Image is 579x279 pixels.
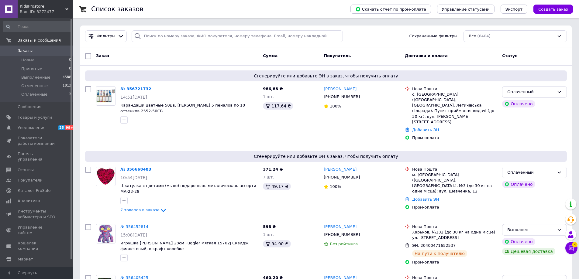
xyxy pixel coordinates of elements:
[412,205,497,210] div: Пром-оплата
[21,66,42,72] span: Принятые
[21,92,47,97] span: Оплаченные
[120,183,256,194] a: Шкатулка с цветами (мыло) подарочная, металическая, ассорти МА-23-28
[69,66,71,72] span: 0
[502,181,535,188] div: Оплачено
[96,86,115,106] a: Фото товару
[18,135,56,146] span: Показатели работы компании
[96,224,115,243] img: Фото товару
[120,224,148,229] a: № 356452814
[507,169,554,176] div: Оплаченный
[263,53,277,58] span: Сумма
[63,83,71,89] span: 1813
[324,224,357,230] a: [PERSON_NAME]
[330,242,358,246] span: Без рейтинга
[3,21,72,32] input: Поиск
[18,188,50,193] span: Каталог ProSale
[324,86,357,92] a: [PERSON_NAME]
[505,7,522,12] span: Экспорт
[263,232,274,237] span: 1 шт.
[18,178,43,183] span: Покупатели
[412,224,497,230] div: Нова Пошта
[412,167,497,172] div: Нова Пошта
[96,167,115,185] img: Фото товару
[65,125,75,130] span: 99+
[412,135,497,141] div: Пром-оплата
[330,104,341,108] span: 100%
[91,5,143,13] h1: Список заказов
[263,167,283,172] span: 371,24 ₴
[132,30,343,42] input: Поиск по номеру заказа, ФИО покупателя, номеру телефона, Email, номеру накладной
[477,34,490,38] span: (6404)
[21,57,35,63] span: Новые
[263,87,283,91] span: 986,88 ₴
[69,57,71,63] span: 0
[322,93,361,101] div: [PHONE_NUMBER]
[120,241,249,251] a: Игрушка [PERSON_NAME] 23см Fuggler мягкая 15702J Сквидж фиолетовый, в крафт коробке
[507,227,554,233] div: Выполнен
[120,208,167,212] a: 7 товаров в заказе
[502,100,535,107] div: Оплачено
[330,184,341,189] span: 100%
[538,7,568,12] span: Создать заказ
[412,260,497,265] div: Пром-оплата
[572,242,577,247] span: 4
[18,257,33,262] span: Маркет
[412,230,497,240] div: Харьков, №132 (до 30 кг на одне місце): ул. [STREET_ADDRESS]
[263,175,274,179] span: 7 шт.
[58,125,65,130] span: 25
[97,33,115,39] span: Фильтры
[120,87,151,91] a: № 356721732
[350,5,431,14] button: Скачать отчет по пром-оплате
[507,89,554,95] div: Оплаченный
[18,209,56,219] span: Инструменты вебмастера и SEO
[88,73,564,79] span: Сгенерируйте или добавьте ЭН в заказ, чтобы получить оплату
[412,172,497,194] div: м. [GEOGRAPHIC_DATA] ([GEOGRAPHIC_DATA], [GEOGRAPHIC_DATA].), №3 (до 30 кг на одне місце): вул. Ш...
[527,7,573,11] a: Создать заказ
[263,102,293,110] div: 117.64 ₴
[442,7,490,12] span: Управление статусами
[322,231,361,239] div: [PHONE_NUMBER]
[120,175,147,180] span: 10:54[DATE]
[18,125,45,131] span: Уведомления
[21,83,48,89] span: Отмененные
[324,167,357,172] a: [PERSON_NAME]
[18,167,34,173] span: Отзывы
[412,86,497,92] div: Нова Пошта
[96,89,115,103] img: Фото товару
[263,224,276,229] span: 598 ₴
[18,38,61,43] span: Заказы и сообщения
[263,240,291,247] div: 94.90 ₴
[120,103,245,113] a: Карандаши цветные 50цв. [PERSON_NAME] 5 пеналов по 10 оттенков 2552-50CB
[96,53,109,58] span: Заказ
[20,9,73,15] div: Ваш ID: 3272477
[405,53,448,58] span: Доставка и оплата
[412,250,467,257] div: На пути к получателю
[502,248,555,255] div: Дешевая доставка
[263,94,274,99] span: 1 шт.
[565,242,577,254] button: Чат с покупателем4
[69,92,71,97] span: 3
[412,243,456,248] span: ЭН: 20400471652537
[469,33,476,39] span: Все
[18,151,56,162] span: Панель управления
[409,33,459,39] span: Сохраненные фильтры:
[322,173,361,181] div: [PHONE_NUMBER]
[18,104,41,110] span: Сообщения
[63,75,71,80] span: 4588
[502,238,535,245] div: Оплачено
[263,183,291,190] div: 49.17 ₴
[412,197,439,202] a: Добавить ЭН
[96,224,115,243] a: Фото товару
[18,225,56,236] span: Управление сайтом
[355,6,426,12] span: Скачать отчет по пром-оплате
[501,5,527,14] button: Экспорт
[88,153,564,159] span: Сгенерируйте или добавьте ЭН в заказ, чтобы получить оплату
[20,4,65,9] span: KidsProstore
[120,233,147,237] span: 15:08[DATE]
[120,95,147,100] span: 14:51[DATE]
[502,53,517,58] span: Статус
[21,75,50,80] span: Выполненные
